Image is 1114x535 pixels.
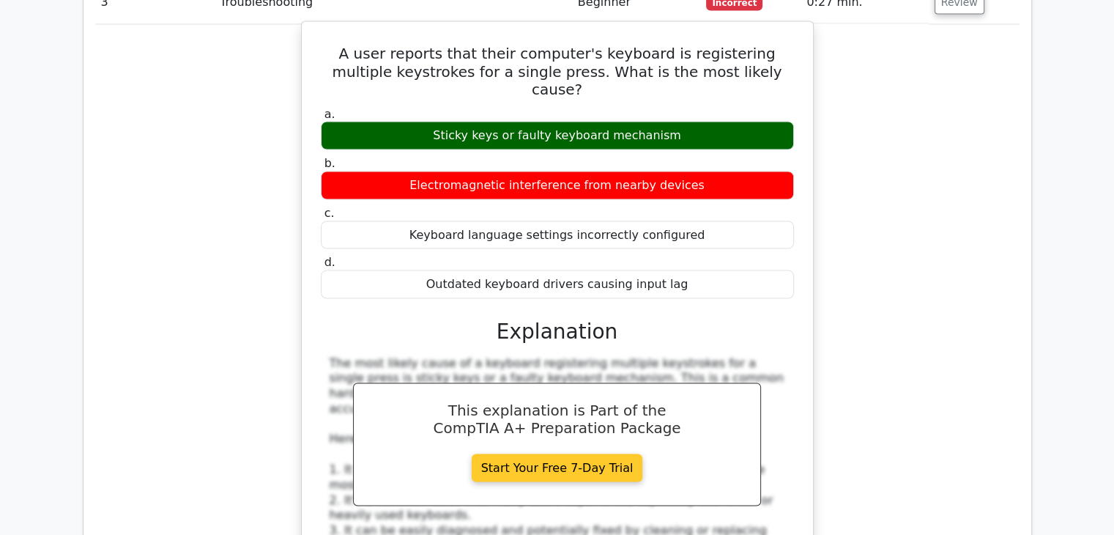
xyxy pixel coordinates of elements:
span: c. [324,205,335,219]
h5: A user reports that their computer's keyboard is registering multiple keystrokes for a single pre... [319,45,795,97]
div: Outdated keyboard drivers causing input lag [321,270,794,298]
div: Electromagnetic interference from nearby devices [321,171,794,199]
a: Start Your Free 7-Day Trial [472,454,643,481]
span: b. [324,155,335,169]
span: d. [324,254,335,268]
span: a. [324,106,335,120]
div: Keyboard language settings incorrectly configured [321,221,794,249]
div: Sticky keys or faulty keyboard mechanism [321,121,794,150]
h3: Explanation [330,319,785,344]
